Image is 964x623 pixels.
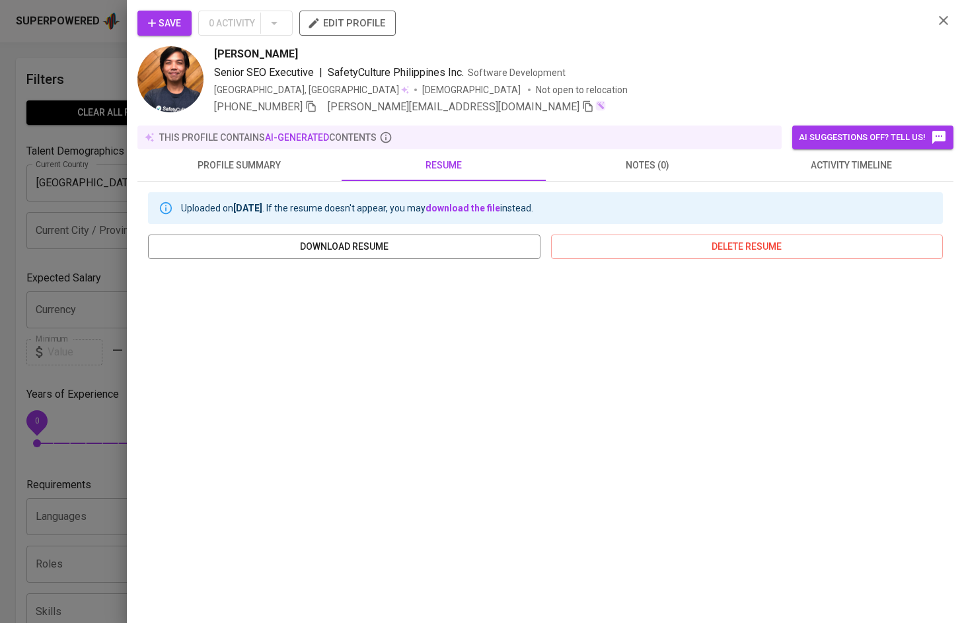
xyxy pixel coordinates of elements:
[137,46,204,112] img: e8e6f06bba06d190335d88617144d36d.jpg
[551,235,944,259] button: delete resume
[536,83,628,96] p: Not open to relocation
[554,157,742,174] span: notes (0)
[595,100,606,111] img: magic_wand.svg
[214,83,409,96] div: [GEOGRAPHIC_DATA], [GEOGRAPHIC_DATA]
[214,100,303,113] span: [PHONE_NUMBER]
[792,126,953,149] button: AI suggestions off? Tell us!
[328,66,464,79] span: SafetyCulture Philippines Inc.
[757,157,945,174] span: activity timeline
[159,238,530,255] span: download resume
[137,11,192,36] button: Save
[159,131,377,144] p: this profile contains contents
[233,203,262,213] b: [DATE]
[426,203,500,213] a: download the file
[181,196,533,220] div: Uploaded on . If the resume doesn't appear, you may instead.
[562,238,933,255] span: delete resume
[214,46,298,62] span: [PERSON_NAME]
[799,129,947,145] span: AI suggestions off? Tell us!
[145,157,334,174] span: profile summary
[299,11,396,36] button: edit profile
[319,65,322,81] span: |
[148,235,540,259] button: download resume
[310,15,385,32] span: edit profile
[350,157,538,174] span: resume
[328,100,579,113] span: [PERSON_NAME][EMAIL_ADDRESS][DOMAIN_NAME]
[468,67,566,78] span: Software Development
[148,15,181,32] span: Save
[299,17,396,28] a: edit profile
[214,66,314,79] span: Senior SEO Executive
[265,132,329,143] span: AI-generated
[422,83,523,96] span: [DEMOGRAPHIC_DATA]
